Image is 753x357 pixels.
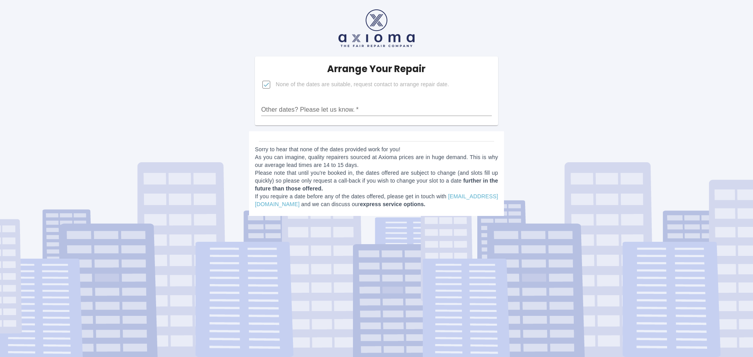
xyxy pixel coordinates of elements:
img: axioma [338,9,415,47]
h5: Arrange Your Repair [327,63,426,75]
b: further in the future than those offered. [255,178,498,192]
b: express service options. [360,201,426,207]
span: None of the dates are suitable, request contact to arrange repair date. [276,81,449,89]
p: Sorry to hear that none of the dates provided work for you! As you can imagine, quality repairers... [255,145,498,208]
